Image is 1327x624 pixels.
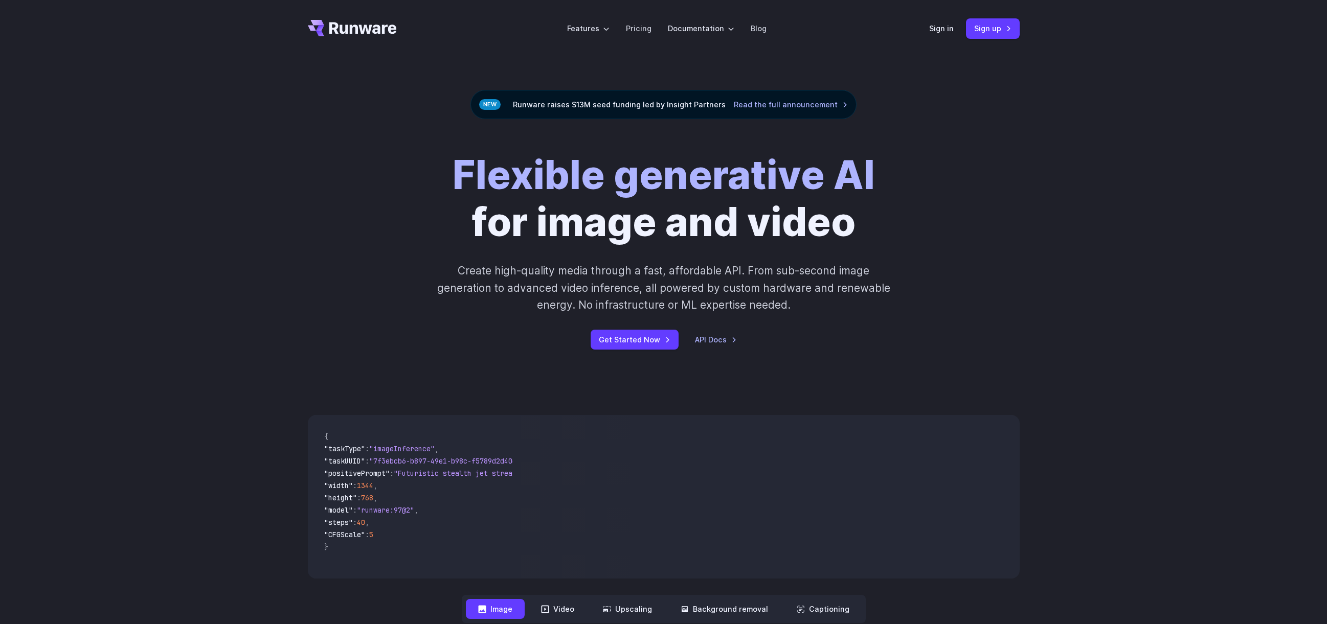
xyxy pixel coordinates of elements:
[369,444,435,453] span: "imageInference"
[353,505,357,515] span: :
[390,469,394,478] span: :
[591,330,679,350] a: Get Started Now
[353,518,357,527] span: :
[470,90,857,119] div: Runware raises $13M seed funding led by Insight Partners
[784,599,862,619] button: Captioning
[308,20,397,36] a: Go to /
[436,262,891,313] p: Create high-quality media through a fast, affordable API. From sub-second image generation to adv...
[324,481,353,490] span: "width"
[529,599,587,619] button: Video
[751,22,767,34] a: Blog
[324,469,390,478] span: "positivePrompt"
[435,444,439,453] span: ,
[668,22,734,34] label: Documentation
[394,469,766,478] span: "Futuristic stealth jet streaking through a neon-lit cityscape with glowing purple exhaust"
[626,22,651,34] a: Pricing
[369,530,373,539] span: 5
[324,542,328,551] span: }
[357,518,365,527] span: 40
[365,444,369,453] span: :
[668,599,780,619] button: Background removal
[324,505,353,515] span: "model"
[357,505,414,515] span: "runware:97@2"
[369,456,525,466] span: "7f3ebcb6-b897-49e1-b98c-f5789d2d40d7"
[414,505,418,515] span: ,
[453,151,875,199] strong: Flexible generative AI
[324,493,357,502] span: "height"
[734,99,848,110] a: Read the full announcement
[324,530,365,539] span: "CFGScale"
[324,518,353,527] span: "steps"
[929,22,954,34] a: Sign in
[324,444,365,453] span: "taskType"
[365,518,369,527] span: ,
[453,152,875,246] h1: for image and video
[357,481,373,490] span: 1344
[466,599,525,619] button: Image
[324,456,365,466] span: "taskUUID"
[591,599,664,619] button: Upscaling
[324,432,328,441] span: {
[373,493,377,502] span: ,
[361,493,373,502] span: 768
[695,334,737,345] a: API Docs
[567,22,610,34] label: Features
[365,530,369,539] span: :
[373,481,377,490] span: ,
[365,456,369,466] span: :
[966,18,1020,38] a: Sign up
[357,493,361,502] span: :
[353,481,357,490] span: :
